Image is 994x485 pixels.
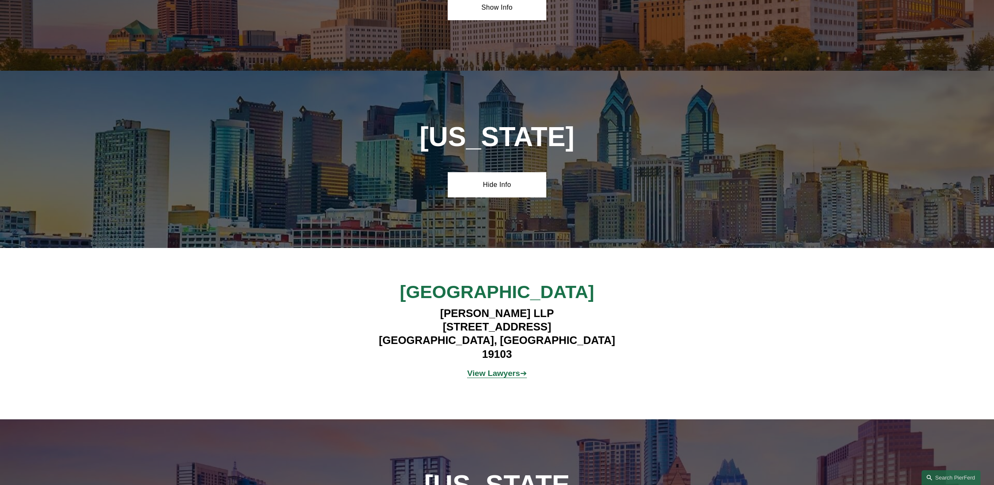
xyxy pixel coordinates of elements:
a: Hide Info [448,172,546,197]
a: Search this site [922,470,981,485]
h1: [US_STATE] [374,122,620,152]
span: [GEOGRAPHIC_DATA] [400,282,594,302]
strong: View Lawyers [467,369,520,378]
h4: [PERSON_NAME] LLP [STREET_ADDRESS] [GEOGRAPHIC_DATA], [GEOGRAPHIC_DATA] 19103 [374,306,620,361]
a: View Lawyers➔ [467,369,527,378]
span: ➔ [467,369,527,378]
